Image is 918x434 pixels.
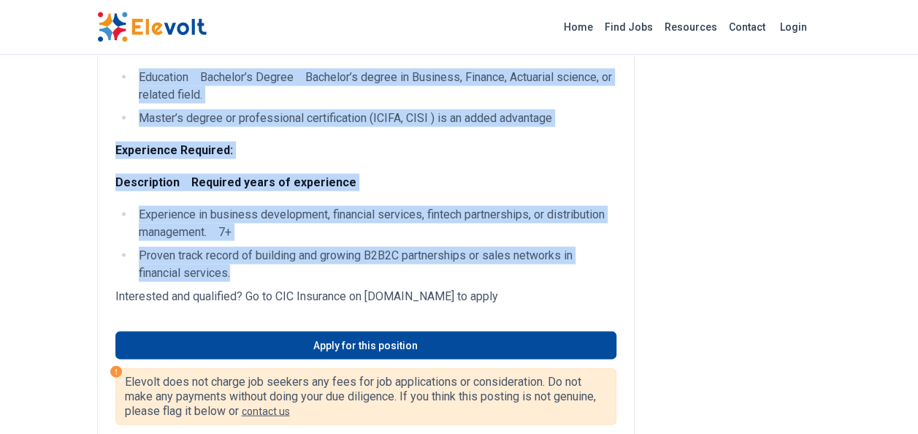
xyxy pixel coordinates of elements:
strong: Experience Required: [115,142,233,156]
li: Experience in business development, financial services, fintech partnerships, or distribution man... [134,205,616,240]
a: Login [771,12,816,42]
a: Resources [659,15,723,39]
a: Find Jobs [599,15,659,39]
iframe: Chat Widget [845,364,918,434]
li: Master’s degree or professional certification (ICIFA, CISI ) is an added advantage [134,109,616,126]
a: Contact [723,15,771,39]
li: Education Bachelor’s Degree Bachelor’s degree in Business, Finance, Actuarial science, or related... [134,68,616,103]
li: Proven track record of building and growing B2B2C partnerships or sales networks in financial ser... [134,246,616,281]
strong: Description Required years of experience [115,175,356,189]
a: Home [558,15,599,39]
p: Interested and qualified? Go to CIC Insurance on [DOMAIN_NAME] to apply [115,287,616,305]
a: Apply for this position [115,331,616,359]
img: Elevolt [97,12,207,42]
p: Elevolt does not charge job seekers any fees for job applications or consideration. Do not make a... [125,374,607,418]
a: contact us [242,405,290,416]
